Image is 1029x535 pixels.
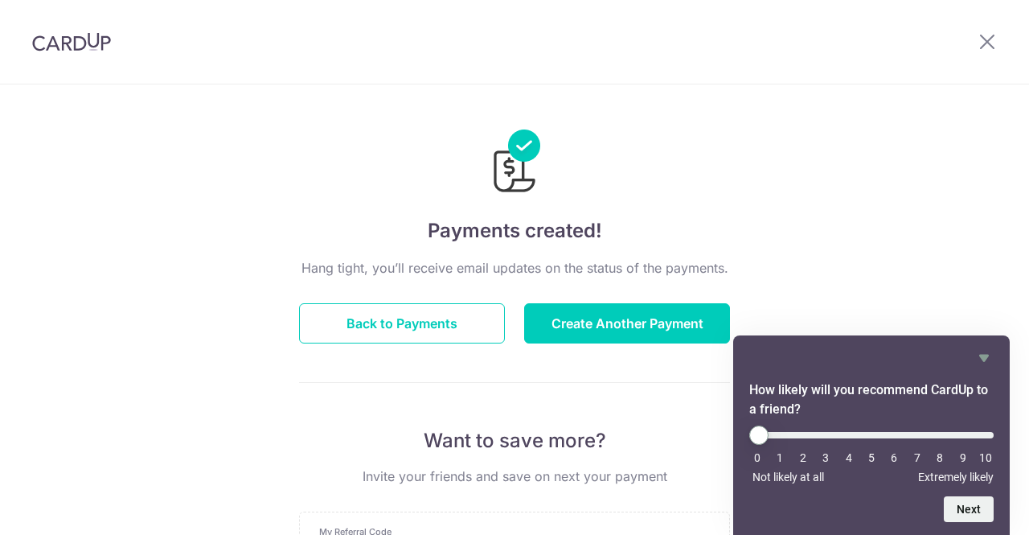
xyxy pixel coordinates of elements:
li: 2 [795,451,811,464]
li: 6 [886,451,902,464]
button: Hide survey [974,348,994,368]
li: 9 [955,451,971,464]
img: Payments [489,130,540,197]
p: Want to save more? [299,428,730,454]
li: 7 [909,451,925,464]
p: Invite your friends and save on next your payment [299,467,730,486]
button: Back to Payments [299,303,505,344]
div: How likely will you recommend CardUp to a friend? Select an option from 0 to 10, with 0 being Not... [749,348,994,522]
h2: How likely will you recommend CardUp to a friend? Select an option from 0 to 10, with 0 being Not... [749,381,994,419]
li: 4 [841,451,857,464]
li: 3 [818,451,834,464]
li: 0 [749,451,765,464]
li: 1 [772,451,788,464]
li: 8 [932,451,948,464]
h4: Payments created! [299,216,730,245]
button: Next question [944,496,994,522]
li: 10 [978,451,994,464]
button: Create Another Payment [524,303,730,344]
p: Hang tight, you’ll receive email updates on the status of the payments. [299,258,730,278]
img: CardUp [32,32,111,51]
span: Extremely likely [918,471,994,484]
li: 5 [863,451,879,464]
span: Not likely at all [752,471,824,484]
div: How likely will you recommend CardUp to a friend? Select an option from 0 to 10, with 0 being Not... [749,426,994,484]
